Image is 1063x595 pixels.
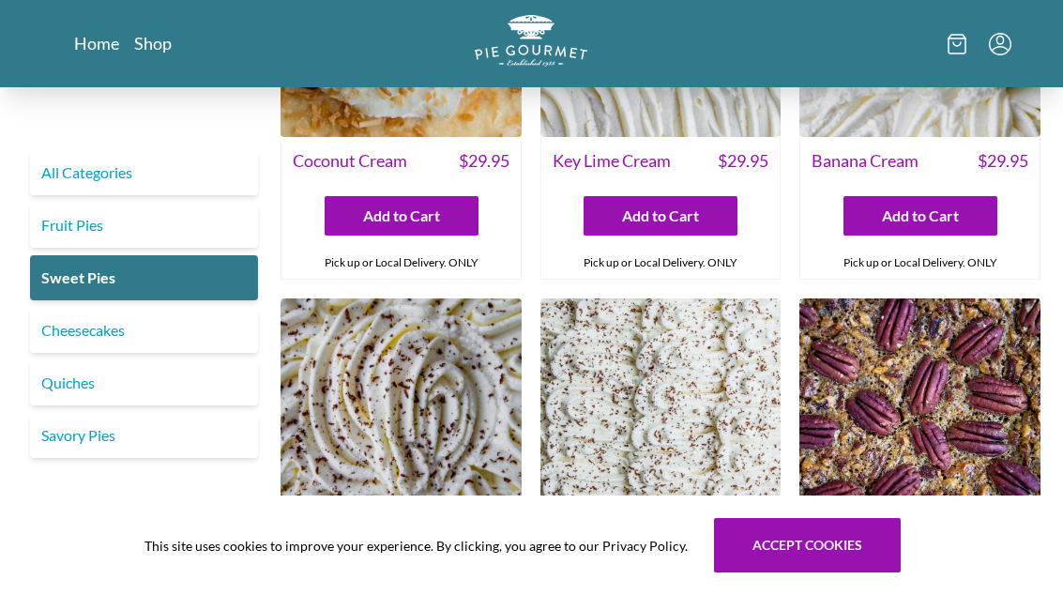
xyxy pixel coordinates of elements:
[325,196,478,236] button: Add to Cart
[30,150,258,195] a: All Categories
[714,518,901,572] button: Accept cookies
[293,148,407,174] span: Coconut Cream
[475,15,587,67] img: logo
[459,148,509,174] span: $ 29.95
[30,203,258,248] a: Fruit Pies
[134,32,172,54] a: Shop
[843,196,997,236] button: Add to Cart
[30,360,258,405] a: Quiches
[30,308,258,353] a: Cheesecakes
[74,32,119,54] a: Home
[718,148,768,174] span: $ 29.95
[363,205,440,227] span: Add to Cart
[622,205,699,227] span: Add to Cart
[144,536,688,556] span: This site uses cookies to improve your experience. By clicking, you agree to our Privacy Policy.
[799,298,1040,540] img: Pecan
[800,247,1040,279] div: Pick up or Local Delivery. ONLY
[30,413,258,458] a: Savory Pies
[989,33,1011,55] button: Menu
[978,148,1028,174] span: $ 29.95
[553,148,671,174] span: Key Lime Cream
[882,205,959,227] span: Add to Cart
[475,15,587,72] a: Logo
[281,298,522,540] img: Chocolate Cream
[281,247,521,279] div: Pick up or Local Delivery. ONLY
[30,255,258,300] a: Sweet Pies
[541,247,781,279] div: Pick up or Local Delivery. ONLY
[540,298,782,540] img: French Silk
[584,196,737,236] button: Add to Cart
[812,148,919,174] span: Banana Cream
